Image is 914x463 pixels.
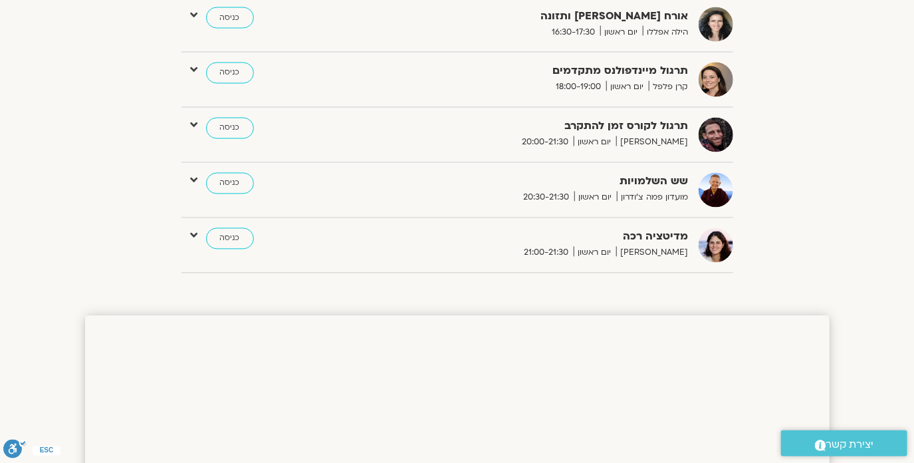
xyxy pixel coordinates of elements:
strong: מדיטציה רכה [363,228,689,246]
span: 18:00-19:00 [552,80,606,94]
span: יום ראשון [574,191,617,205]
a: יצירת קשר [781,430,907,456]
span: יצירת קשר [826,436,874,454]
span: 20:00-21:30 [518,136,574,150]
a: כניסה [206,118,254,139]
span: 16:30-17:30 [548,25,600,39]
span: יום ראשון [574,246,616,260]
span: קרן פלפל [649,80,689,94]
a: כניסה [206,7,254,29]
span: יום ראשון [574,136,616,150]
span: הילה אפללו [643,25,689,39]
span: יום ראשון [606,80,649,94]
span: 20:30-21:30 [519,191,574,205]
span: יום ראשון [600,25,643,39]
strong: תרגול לקורס זמן להתקרב [363,118,689,136]
strong: תרגול מיינדפולנס מתקדמים [363,63,689,80]
a: כניסה [206,228,254,249]
a: כניסה [206,63,254,84]
span: מועדון פמה צ'ודרון [617,191,689,205]
span: [PERSON_NAME] [616,246,689,260]
span: [PERSON_NAME] [616,136,689,150]
strong: שש השלמויות [363,173,689,191]
a: כניסה [206,173,254,194]
strong: אורח [PERSON_NAME] ותזונה [363,7,689,25]
span: 21:00-21:30 [520,246,574,260]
